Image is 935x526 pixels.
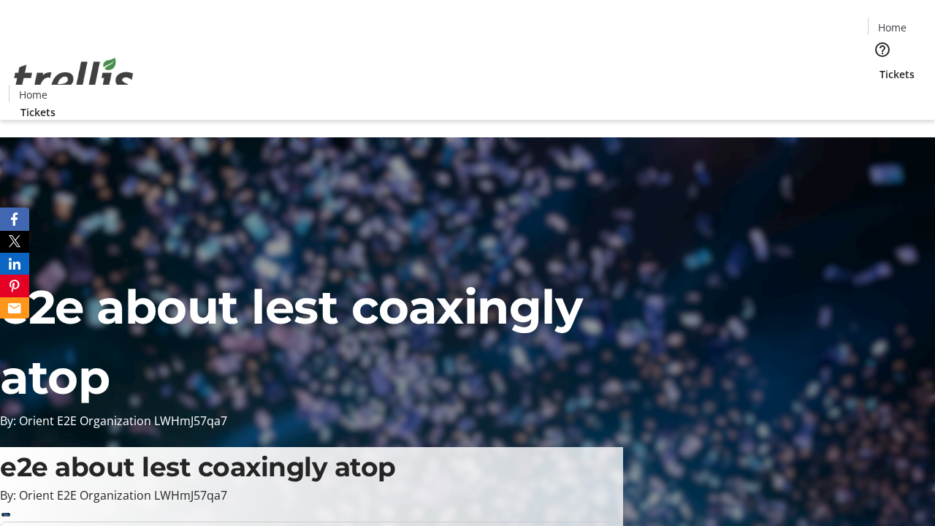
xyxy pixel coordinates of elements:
span: Tickets [879,66,915,82]
a: Tickets [868,66,926,82]
img: Orient E2E Organization LWHmJ57qa7's Logo [9,42,139,115]
a: Home [869,20,915,35]
span: Tickets [20,104,56,120]
button: Help [868,35,897,64]
span: Home [19,87,47,102]
a: Home [9,87,56,102]
a: Tickets [9,104,67,120]
span: Home [878,20,907,35]
button: Cart [868,82,897,111]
